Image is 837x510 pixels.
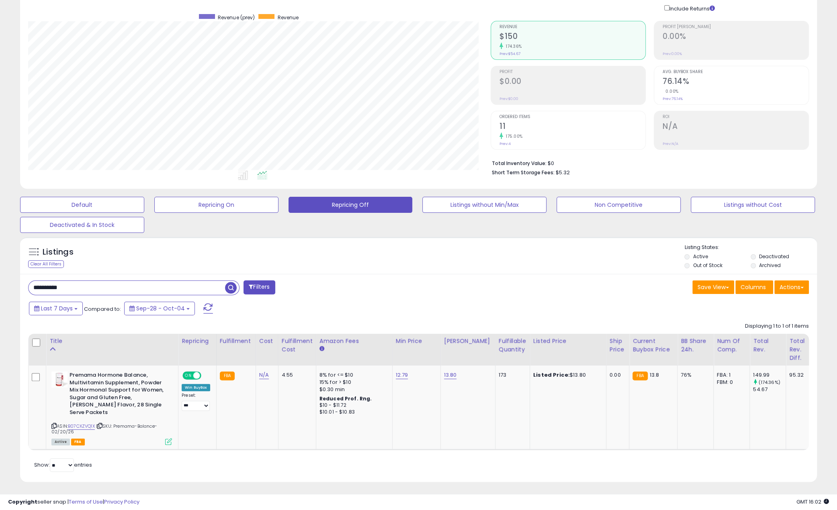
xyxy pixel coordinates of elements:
[319,395,372,402] b: Reduced Prof. Rng.
[319,337,389,345] div: Amazon Fees
[499,96,518,101] small: Prev: $0.00
[20,197,144,213] button: Default
[70,371,167,418] b: Premama Hormone Balance, Multivitamin Supplement, Powder Mix Hormonal Support for Women, Sugar an...
[533,371,570,379] b: Listed Price:
[533,337,603,345] div: Listed Price
[492,158,803,167] li: $0
[692,280,734,294] button: Save View
[49,337,175,345] div: Title
[632,337,674,354] div: Current Buybox Price
[136,304,185,312] span: Sep-28 - Oct-04
[499,115,645,119] span: Ordered Items
[499,77,645,88] h2: $0.00
[663,51,682,56] small: Prev: 0.00%
[717,371,743,379] div: FBA: 1
[104,498,139,506] a: Privacy Policy
[182,384,210,391] div: Win BuyBox
[556,169,570,176] span: $5.32
[499,371,524,379] div: 173
[319,379,386,386] div: 15% for > $10
[663,70,808,74] span: Avg. Buybox Share
[759,262,781,269] label: Archived
[319,409,386,416] div: $10.01 - $10.83
[759,253,789,260] label: Deactivated
[691,197,815,213] button: Listings without Cost
[319,371,386,379] div: 8% for <= $10
[499,122,645,133] h2: 11
[200,372,213,379] span: OFF
[663,122,808,133] h2: N/A
[681,337,710,354] div: BB Share 24h.
[758,379,780,386] small: (174.36%)
[8,498,139,506] div: seller snap | |
[663,96,683,101] small: Prev: 76.14%
[154,197,278,213] button: Repricing On
[41,304,73,312] span: Last 7 Days
[220,337,252,345] div: Fulfillment
[745,322,809,330] div: Displaying 1 to 1 of 1 items
[735,280,773,294] button: Columns
[717,379,743,386] div: FBM: 0
[684,244,817,251] p: Listing States:
[444,371,457,379] a: 13.80
[503,133,523,139] small: 175.00%
[51,371,68,388] img: 317-N2M7hPL._SL40_.jpg
[658,4,724,13] div: Include Returns
[533,371,600,379] div: $13.80
[259,337,275,345] div: Cost
[492,169,555,176] b: Short Term Storage Fees:
[396,337,437,345] div: Min Price
[319,386,386,393] div: $0.30 min
[717,337,746,354] div: Num of Comp.
[319,402,386,409] div: $10 - $11.72
[663,25,808,29] span: Profit [PERSON_NAME]
[20,217,144,233] button: Deactivated & In Stock
[124,302,195,315] button: Sep-28 - Oct-04
[499,141,511,146] small: Prev: 4
[396,371,408,379] a: 12.79
[663,141,678,146] small: Prev: N/A
[69,498,103,506] a: Terms of Use
[499,70,645,74] span: Profit
[693,262,722,269] label: Out of Stock
[663,77,808,88] h2: 76.14%
[796,498,829,506] span: 2025-10-12 16:02 GMT
[789,337,806,362] div: Total Rev. Diff.
[557,197,681,213] button: Non Competitive
[610,337,626,354] div: Ship Price
[277,14,298,21] span: Revenue
[753,386,786,393] div: 54.67
[741,283,766,291] span: Columns
[182,393,210,411] div: Preset:
[71,439,85,445] span: FBA
[51,423,157,435] span: | SKU: Premama-Balance-02/20/26
[693,253,708,260] label: Active
[43,247,74,258] h5: Listings
[182,337,213,345] div: Repricing
[492,160,546,167] b: Total Inventory Value:
[28,260,64,268] div: Clear All Filters
[681,371,707,379] div: 76%
[650,371,659,379] span: 13.8
[68,423,95,430] a: B07CXZVQ1X
[51,371,172,444] div: ASIN:
[282,371,310,379] div: 4.55
[753,371,786,379] div: 149.99
[663,88,679,94] small: 0.00%
[499,25,645,29] span: Revenue
[282,337,313,354] div: Fulfillment Cost
[422,197,546,213] button: Listings without Min/Max
[51,439,70,445] span: All listings currently available for purchase on Amazon
[244,280,275,294] button: Filters
[499,337,526,354] div: Fulfillable Quantity
[499,32,645,43] h2: $150
[632,371,647,380] small: FBA
[663,32,808,43] h2: 0.00%
[34,461,92,469] span: Show: entries
[774,280,809,294] button: Actions
[610,371,623,379] div: 0.00
[84,305,121,313] span: Compared to:
[789,371,804,379] div: 95.32
[218,14,254,21] span: Revenue (prev)
[8,498,37,506] strong: Copyright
